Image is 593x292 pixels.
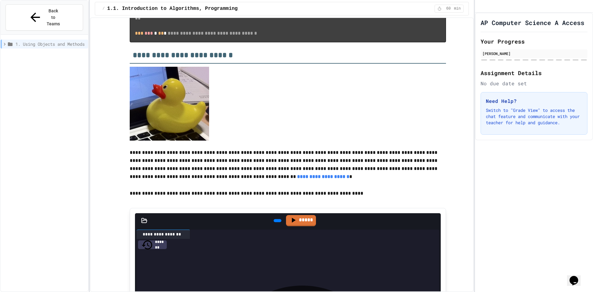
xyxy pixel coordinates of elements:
[454,6,461,11] span: min
[482,51,586,56] div: [PERSON_NAME]
[481,80,587,87] div: No due date set
[444,6,453,11] span: 60
[481,18,584,27] h1: AP Computer Science A Access
[481,37,587,46] h2: Your Progress
[103,6,105,11] span: /
[567,267,587,286] iframe: chat widget
[46,8,61,27] span: Back to Teams
[107,5,282,12] span: 1.1. Introduction to Algorithms, Programming, and Compilers
[15,41,86,47] span: 1. Using Objects and Methods
[486,97,582,105] h3: Need Help?
[486,107,582,126] p: Switch to "Grade View" to access the chat feature and communicate with your teacher for help and ...
[6,4,83,31] button: Back to Teams
[481,69,587,77] h2: Assignment Details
